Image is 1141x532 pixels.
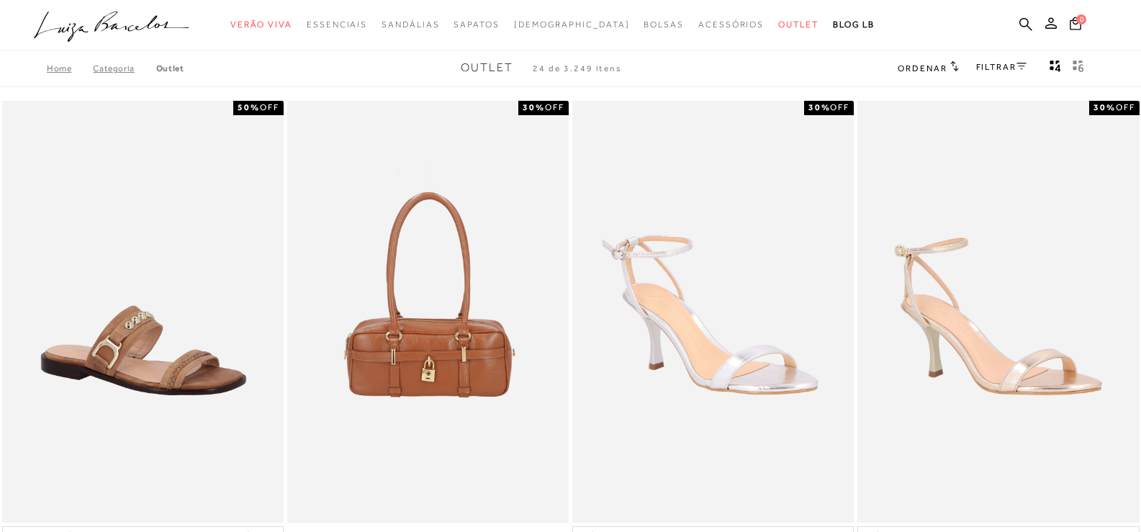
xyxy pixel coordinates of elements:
a: noSubCategoriesText [644,12,684,38]
a: noSubCategoriesText [514,12,630,38]
span: [DEMOGRAPHIC_DATA] [514,19,630,30]
a: noSubCategoriesText [454,12,499,38]
span: Outlet [778,19,818,30]
strong: 30% [1093,102,1116,112]
a: noSubCategoriesText [778,12,818,38]
button: gridText6Desc [1068,59,1088,78]
span: Ordenar [898,63,947,73]
span: OFF [830,102,849,112]
img: SANDÁLIA DE TIRAS FINAS METALIZADA DOURADA E SALTO ALTO FINO [859,103,1137,521]
a: Outlet [156,63,184,73]
span: 24 de 3.249 itens [533,63,622,73]
button: Mostrar 4 produtos por linha [1045,59,1065,78]
a: FILTRAR [976,62,1027,72]
span: OFF [260,102,279,112]
span: Outlet [461,61,513,74]
span: Bolsas [644,19,684,30]
a: noSubCategoriesText [698,12,764,38]
a: noSubCategoriesText [307,12,367,38]
a: Home [47,63,93,73]
span: OFF [545,102,564,112]
a: Categoria [93,63,155,73]
span: 0 [1076,14,1086,24]
a: SANDÁLIA DE TIRAS FINAS METALIZADA DOURADA E SALTO ALTO FINO SANDÁLIA DE TIRAS FINAS METALIZADA D... [859,103,1137,521]
a: BOLSA RETANGULAR COM ALÇAS ALONGADAS EM COURO CARAMELO MÉDIA BOLSA RETANGULAR COM ALÇAS ALONGADAS... [289,103,567,521]
img: BOLSA RETANGULAR COM ALÇAS ALONGADAS EM COURO CARAMELO MÉDIA [289,103,567,521]
strong: 30% [523,102,545,112]
img: SANDÁLIA DE TIRAS FINAS METALIZADA PRATA E SALTO ALTO FINO [574,103,852,521]
span: BLOG LB [833,19,875,30]
span: OFF [1116,102,1135,112]
a: RASTEIRA WESTERN EM COURO MARROM AMARULA RASTEIRA WESTERN EM COURO MARROM AMARULA [4,103,282,521]
span: Sandálias [382,19,439,30]
a: SANDÁLIA DE TIRAS FINAS METALIZADA PRATA E SALTO ALTO FINO SANDÁLIA DE TIRAS FINAS METALIZADA PRA... [574,103,852,521]
span: Acessórios [698,19,764,30]
strong: 50% [238,102,260,112]
span: Sapatos [454,19,499,30]
a: noSubCategoriesText [382,12,439,38]
a: noSubCategoriesText [230,12,292,38]
span: Verão Viva [230,19,292,30]
img: RASTEIRA WESTERN EM COURO MARROM AMARULA [4,103,282,521]
span: Essenciais [307,19,367,30]
button: 0 [1065,16,1086,35]
a: BLOG LB [833,12,875,38]
strong: 30% [808,102,831,112]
